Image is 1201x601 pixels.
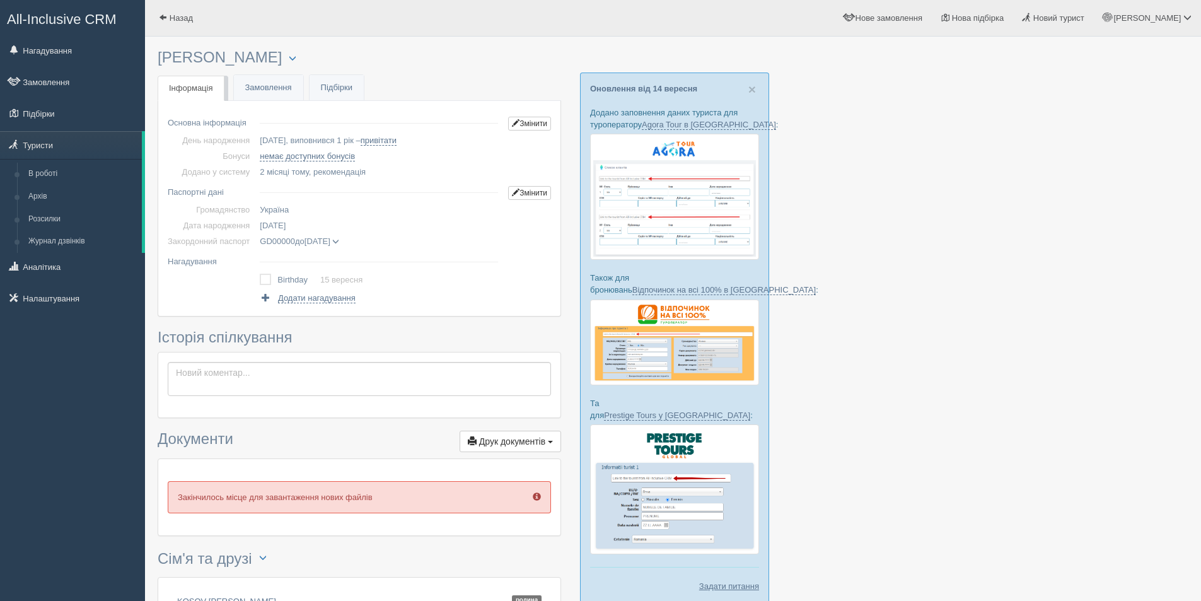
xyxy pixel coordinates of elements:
td: Україна [255,202,503,218]
td: Додано у систему [168,164,255,180]
span: Нова підбірка [952,13,1004,23]
h3: [PERSON_NAME] [158,49,561,66]
p: Закінчилось місце для завантаження нових файлів [168,481,551,513]
td: День народження [168,132,255,148]
td: Birthday [277,271,320,289]
a: 15 вересня [320,275,363,284]
a: Оновлення від 14 вересня [590,84,697,93]
p: Також для бронювань : [590,272,759,296]
a: Змінити [508,117,551,131]
td: , рекомендація [255,164,503,180]
img: prestige-tours-booking-form-crm-for-travel-agents.png [590,424,759,554]
img: otdihnavse100--%D1%84%D0%BE%D1%80%D0%BC%D0%B0-%D0%B1%D1%80%D0%BE%D0%BD%D0%B8%D1%80%D0%BE%D0%B2%D0... [590,300,759,385]
a: Розсилки [23,208,142,231]
a: Підбірки [310,75,364,101]
a: немає доступних бонусів [260,151,355,161]
span: Нове замовлення [856,13,922,23]
td: Основна інформація [168,110,255,132]
span: [PERSON_NAME] [1113,13,1181,23]
a: Архів [23,185,142,208]
h3: Історія спілкування [158,329,561,346]
span: до [260,236,339,246]
td: Закордонний паспорт [168,233,255,249]
td: Дата народження [168,218,255,233]
h3: Сім'я та друзі [158,549,561,571]
span: Друк документів [479,436,545,446]
a: All-Inclusive CRM [1,1,144,35]
a: Змінити [508,186,551,200]
td: Громадянство [168,202,255,218]
span: × [748,82,756,96]
p: Додано заповнення даних туриста для туроператору : [590,107,759,131]
span: Назад [170,13,193,23]
img: agora-tour-%D1%84%D0%BE%D1%80%D0%BC%D0%B0-%D0%B1%D1%80%D0%BE%D0%BD%D1%8E%D0%B2%D0%B0%D0%BD%D0%BD%... [590,134,759,260]
a: Замовлення [234,75,303,101]
span: All-Inclusive CRM [7,11,117,27]
span: Новий турист [1033,13,1084,23]
td: [DATE], виповнився 1 рік – [255,132,503,148]
a: Agora Tour в [GEOGRAPHIC_DATA] [642,120,776,130]
span: Інформація [169,83,213,93]
a: привітати [361,136,397,146]
p: Та для : [590,397,759,421]
a: Відпочинок на всі 100% в [GEOGRAPHIC_DATA] [632,285,816,295]
span: GD00000 [260,236,295,246]
span: Додати нагадування [278,293,356,303]
a: В роботі [23,163,142,185]
a: Інформація [158,76,224,102]
a: Задати питання [699,580,759,592]
span: 2 місяці тому [260,167,308,177]
button: Друк документів [460,431,561,452]
h3: Документи [158,431,561,452]
span: [DATE] [305,236,330,246]
td: Нагадування [168,249,255,269]
span: [DATE] [260,221,286,230]
a: Додати нагадування [260,292,355,304]
td: Бонуси [168,148,255,164]
button: Close [748,83,756,96]
a: Журнал дзвінків [23,230,142,253]
td: Паспортні дані [168,180,255,202]
a: Prestige Tours у [GEOGRAPHIC_DATA] [604,411,750,421]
